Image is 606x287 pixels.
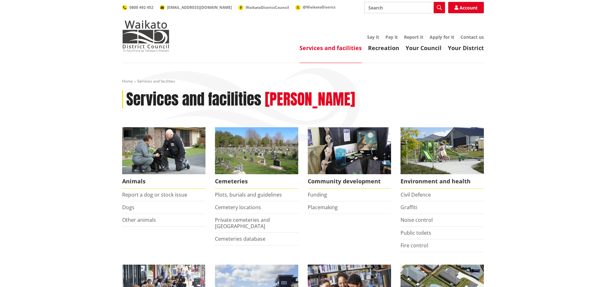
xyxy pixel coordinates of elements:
[430,34,454,40] a: Apply for it
[401,216,433,223] a: Noise control
[308,127,391,174] img: Matariki Travelling Suitcase Art Exhibition
[265,90,355,109] h2: [PERSON_NAME]
[368,44,399,52] a: Recreation
[126,90,261,109] h1: Services and facilities
[308,191,327,198] a: Funding
[167,5,232,10] span: [EMAIL_ADDRESS][DOMAIN_NAME]
[448,44,484,52] a: Your District
[246,5,289,10] span: WaikatoDistrictCouncil
[295,4,336,10] a: @WaikatoDistrict
[122,127,205,189] a: Waikato District Council Animal Control team Animals
[122,79,484,84] nav: breadcrumb
[238,5,289,10] a: WaikatoDistrictCouncil
[160,5,232,10] a: [EMAIL_ADDRESS][DOMAIN_NAME]
[122,216,156,223] a: Other animals
[401,127,484,189] a: New housing in Pokeno Environment and health
[385,34,398,40] a: Pay it
[122,5,153,10] a: 0800 492 452
[460,34,484,40] a: Contact us
[367,34,379,40] a: Say it
[401,229,431,236] a: Public toilets
[215,174,298,189] span: Cemeteries
[215,191,282,198] a: Plots, burials and guidelines
[308,127,391,189] a: Matariki Travelling Suitcase Art Exhibition Community development
[215,127,298,174] img: Huntly Cemetery
[215,204,261,211] a: Cemetery locations
[215,127,298,189] a: Huntly Cemetery Cemeteries
[308,204,338,211] a: Placemaking
[401,174,484,189] span: Environment and health
[122,204,134,211] a: Dogs
[215,235,265,242] a: Cemeteries database
[137,78,175,84] span: Services and facilities
[401,127,484,174] img: New housing in Pokeno
[401,191,431,198] a: Civil Defence
[122,20,169,52] img: Waikato District Council - Te Kaunihera aa Takiwaa o Waikato
[215,216,270,229] a: Private cemeteries and [GEOGRAPHIC_DATA]
[401,242,428,249] a: Fire control
[404,34,423,40] a: Report it
[364,2,445,13] input: Search input
[308,174,391,189] span: Community development
[300,44,362,52] a: Services and facilities
[122,174,205,189] span: Animals
[122,127,205,174] img: Animal Control
[122,191,187,198] a: Report a dog or stock issue
[406,44,442,52] a: Your Council
[122,78,133,84] a: Home
[448,2,484,13] a: Account
[303,4,336,10] span: @WaikatoDistrict
[401,204,417,211] a: Graffiti
[129,5,153,10] span: 0800 492 452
